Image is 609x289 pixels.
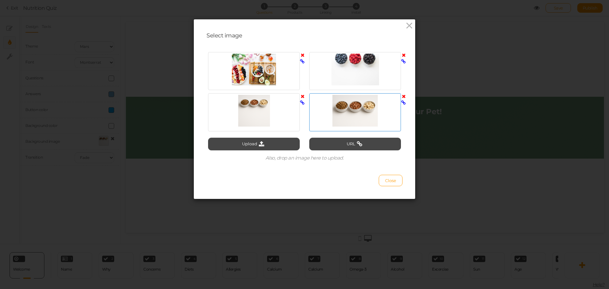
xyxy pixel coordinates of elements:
[379,175,403,186] button: Close
[309,138,401,150] button: URL
[385,178,396,183] span: Close
[162,85,316,94] strong: Find the perfect Pet Food for your Pet!
[206,32,242,39] span: Select image
[265,155,344,161] span: Also, drop an image here to upload.
[208,138,300,150] button: Upload
[201,100,277,107] div: (takes less that 5 minutes)
[232,117,246,122] strong: START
